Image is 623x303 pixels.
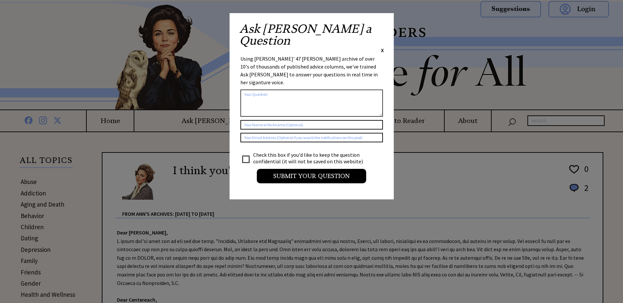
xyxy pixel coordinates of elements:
[239,23,384,47] h2: Ask [PERSON_NAME] a Question
[240,55,383,86] div: Using [PERSON_NAME]' 47 [PERSON_NAME] archive of over 10's of thousands of published advice colum...
[257,169,366,183] input: Submit your Question
[253,151,369,165] td: Check this box if you'd like to keep the question confidential (it will not be saved on this webs...
[240,120,383,130] input: Your Name or Nickname (Optional)
[381,47,384,53] span: X
[240,133,383,142] input: Your Email Address (Optional if you would like notifications on this post)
